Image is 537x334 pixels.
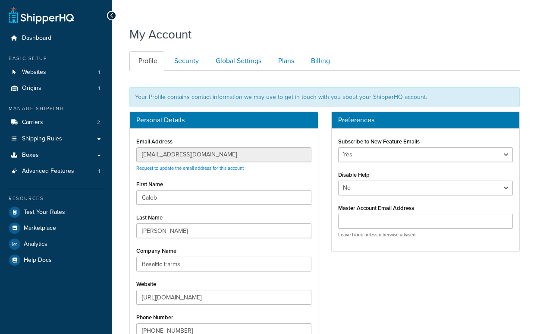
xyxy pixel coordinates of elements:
[6,80,106,96] a: Origins 1
[6,115,106,130] li: Carriers
[302,51,337,71] a: Billing
[6,252,106,268] a: Help Docs
[6,64,106,80] a: Websites 1
[6,163,106,179] li: Advanced Features
[338,172,370,178] label: Disable Help
[136,138,173,145] label: Email Address
[22,35,51,42] span: Dashboard
[6,131,106,147] a: Shipping Rules
[6,64,106,80] li: Websites
[98,168,100,175] span: 1
[6,204,106,220] a: Test Your Rates
[338,138,420,145] label: Subscribe to New Feature Emails
[6,105,106,112] div: Manage Shipping
[22,119,43,126] span: Carriers
[22,85,41,92] span: Origins
[24,257,52,264] span: Help Docs
[136,214,163,221] label: Last Name
[24,209,65,216] span: Test Your Rates
[6,30,106,46] a: Dashboard
[136,165,244,172] a: Request to update the email address for this account
[98,85,100,92] span: 1
[338,205,414,211] label: Master Account Email Address
[6,115,106,130] a: Carriers 2
[6,220,106,236] a: Marketplace
[24,241,47,248] span: Analytics
[22,152,39,159] span: Boxes
[6,55,106,62] div: Basic Setup
[6,163,106,179] a: Advanced Features 1
[136,116,311,124] h3: Personal Details
[97,119,100,126] span: 2
[136,181,163,188] label: First Name
[136,248,176,254] label: Company Name
[207,51,268,71] a: Global Settings
[129,87,520,107] div: Your Profile contains contact information we may use to get in touch with you about your ShipperH...
[22,135,62,143] span: Shipping Rules
[6,147,106,163] a: Boxes
[24,225,56,232] span: Marketplace
[9,6,74,24] a: ShipperHQ Home
[136,281,156,287] label: Website
[338,232,513,238] p: Leave blank unless otherwise advised
[6,195,106,202] div: Resources
[129,51,164,71] a: Profile
[22,168,74,175] span: Advanced Features
[269,51,301,71] a: Plans
[129,26,192,43] h1: My Account
[22,69,46,76] span: Websites
[136,314,173,321] label: Phone Number
[165,51,206,71] a: Security
[6,80,106,96] li: Origins
[6,236,106,252] a: Analytics
[98,69,100,76] span: 1
[338,116,513,124] h3: Preferences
